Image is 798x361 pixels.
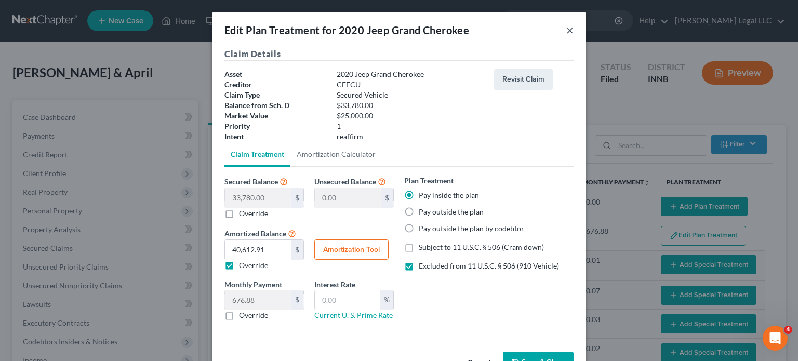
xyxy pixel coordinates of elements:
[224,279,282,290] label: Monthly Payment
[239,208,268,219] label: Override
[225,290,291,310] input: 0.00
[419,207,484,217] label: Pay outside the plan
[239,310,268,320] label: Override
[219,69,331,79] div: Asset
[494,69,553,90] button: Revisit Claim
[419,243,544,251] span: Subject to 11 U.S.C. § 506 (Cram down)
[331,111,489,121] div: $25,000.00
[219,111,331,121] div: Market Value
[419,190,479,200] label: Pay inside the plan
[219,90,331,100] div: Claim Type
[331,90,489,100] div: Secured Vehicle
[224,229,286,238] span: Amortized Balance
[331,100,489,111] div: $33,780.00
[380,290,393,310] div: %
[314,177,376,186] span: Unsecured Balance
[224,142,290,167] a: Claim Treatment
[225,240,291,260] input: 0.00
[315,290,380,310] input: 0.00
[315,188,381,208] input: 0.00
[784,326,792,334] span: 4
[291,290,303,310] div: $
[419,261,559,270] span: Excluded from 11 U.S.C. § 506 (910 Vehicle)
[566,24,574,36] button: ×
[291,188,303,208] div: $
[239,260,268,271] label: Override
[225,188,291,208] input: 0.00
[314,311,393,319] a: Current U. S. Prime Rate
[219,79,331,90] div: Creditor
[290,142,382,167] a: Amortization Calculator
[224,23,469,37] div: Edit Plan Treatment for 2020 Jeep Grand Cherokee
[331,69,489,79] div: 2020 Jeep Grand Cherokee
[219,100,331,111] div: Balance from Sch. D
[291,240,303,260] div: $
[763,326,788,351] iframe: Intercom live chat
[331,121,489,131] div: 1
[314,239,389,260] button: Amortization Tool
[404,175,454,186] label: Plan Treatment
[381,188,393,208] div: $
[331,79,489,90] div: CEFCU
[224,177,278,186] span: Secured Balance
[219,121,331,131] div: Priority
[331,131,489,142] div: reaffirm
[224,48,574,61] h5: Claim Details
[219,131,331,142] div: Intent
[419,223,524,234] label: Pay outside the plan by codebtor
[314,279,355,290] label: Interest Rate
